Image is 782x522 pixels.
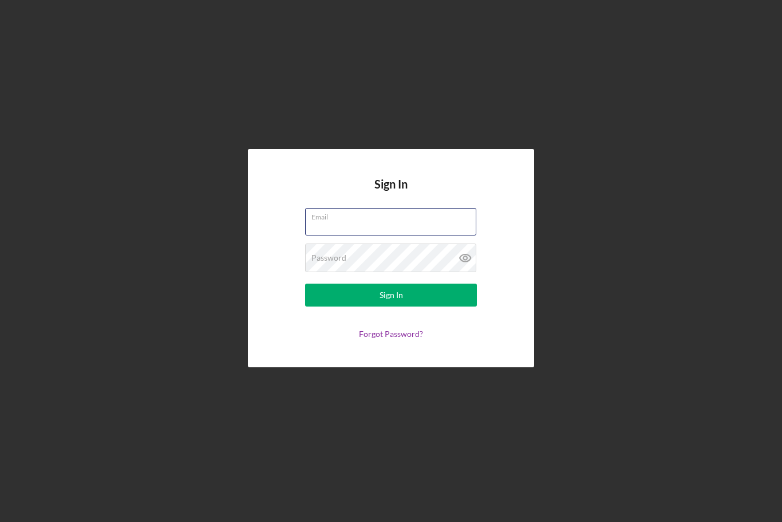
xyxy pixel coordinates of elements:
label: Password [311,253,346,262]
button: Sign In [305,284,477,307]
div: Sign In [380,284,403,307]
a: Forgot Password? [359,329,423,339]
h4: Sign In [374,178,408,208]
label: Email [311,209,476,221]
